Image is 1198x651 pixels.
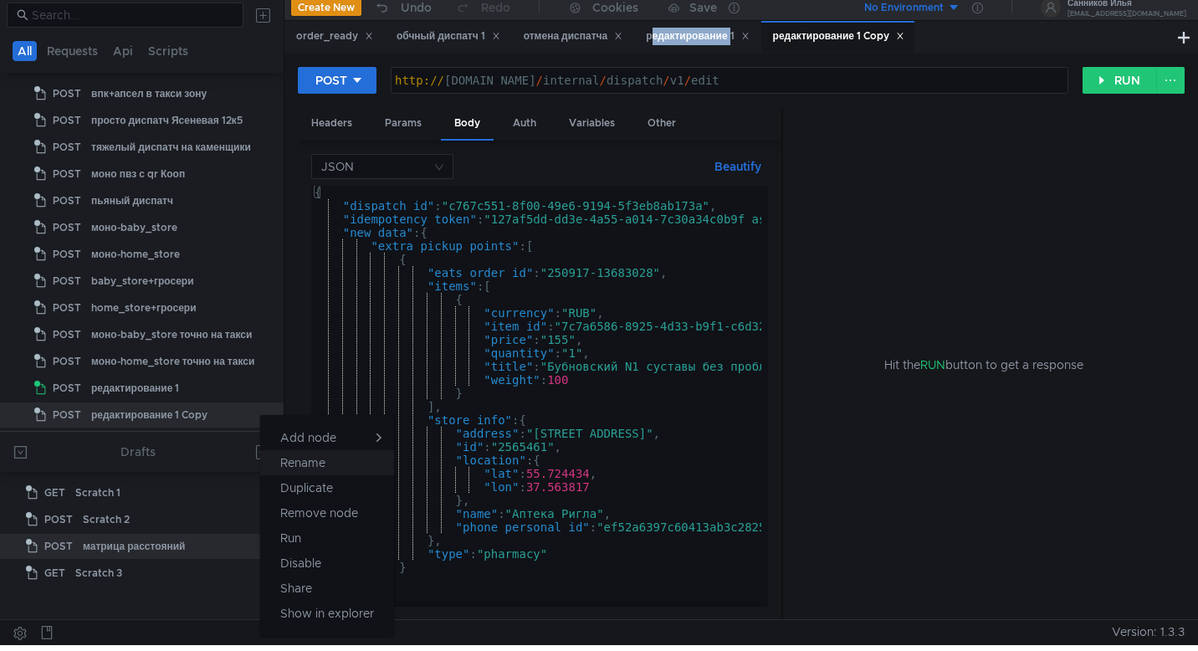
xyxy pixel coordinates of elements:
[280,430,336,445] app-tour-anchor: Add node
[280,528,301,548] app-tour-anchor: Run
[280,603,374,623] app-tour-anchor: Show in explorer
[260,425,394,450] button: Add node
[260,601,394,626] button: Show in explorer
[260,551,394,576] button: Disable
[280,503,358,523] app-tour-anchor: Remove node
[260,525,394,551] button: Run
[260,475,394,500] button: Duplicate
[280,478,333,498] app-tour-anchor: Duplicate
[280,553,321,573] app-tour-anchor: Disable
[280,578,312,598] app-tour-anchor: Share
[260,500,394,525] button: Remove node
[280,453,325,473] app-tour-anchor: Rename
[260,576,394,601] button: Share
[260,450,394,475] button: Rename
